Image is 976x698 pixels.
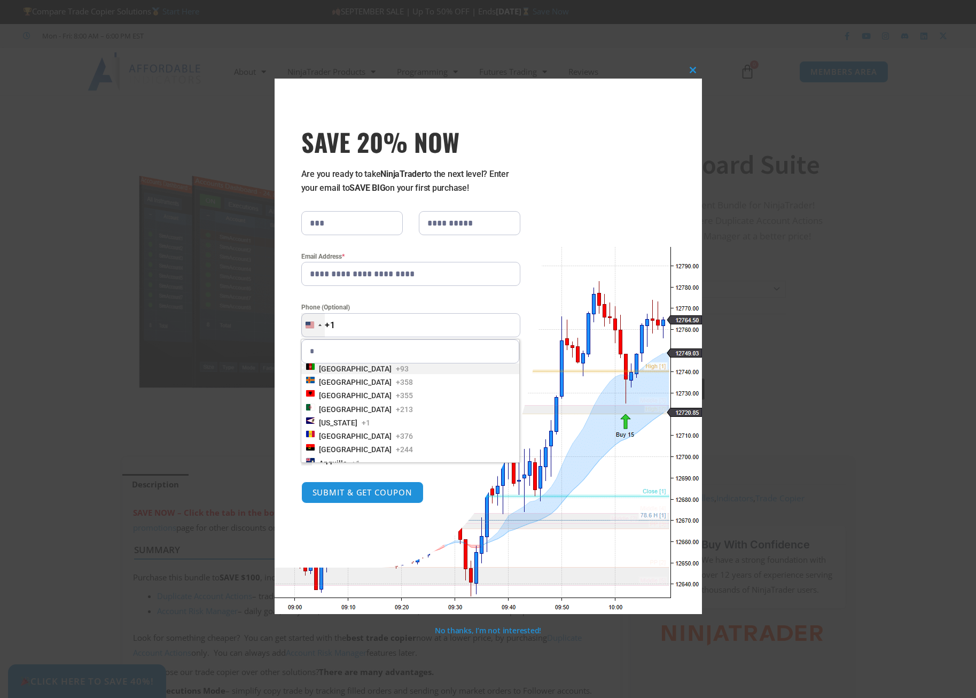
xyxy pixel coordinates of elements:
[319,458,347,469] span: Anguilla
[349,183,385,193] strong: SAVE BIG
[319,363,392,374] span: [GEOGRAPHIC_DATA]
[301,302,520,313] label: Phone (Optional)
[301,339,519,363] input: Search
[301,167,520,195] p: Are you ready to take to the next level? Enter your email to on your first purchase!
[301,251,520,262] label: Email Address
[362,417,370,428] span: +1
[396,431,413,441] span: +376
[319,390,392,401] span: [GEOGRAPHIC_DATA]
[325,319,335,332] div: +1
[301,127,520,157] h3: SAVE 20% NOW
[319,417,357,428] span: [US_STATE]
[396,390,413,401] span: +355
[396,444,413,455] span: +244
[396,363,409,374] span: +93
[396,404,413,415] span: +213
[319,377,392,387] span: [GEOGRAPHIC_DATA]
[352,458,360,469] span: +1
[380,169,424,179] strong: NinjaTrader
[396,377,413,387] span: +358
[301,313,335,337] button: Selected country
[319,404,392,415] span: [GEOGRAPHIC_DATA]
[435,625,541,635] a: No thanks, I’m not interested!
[301,482,424,503] button: SUBMIT & GET COUPON
[301,363,519,462] ul: List of countries
[319,444,392,455] span: [GEOGRAPHIC_DATA]
[319,431,392,441] span: [GEOGRAPHIC_DATA]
